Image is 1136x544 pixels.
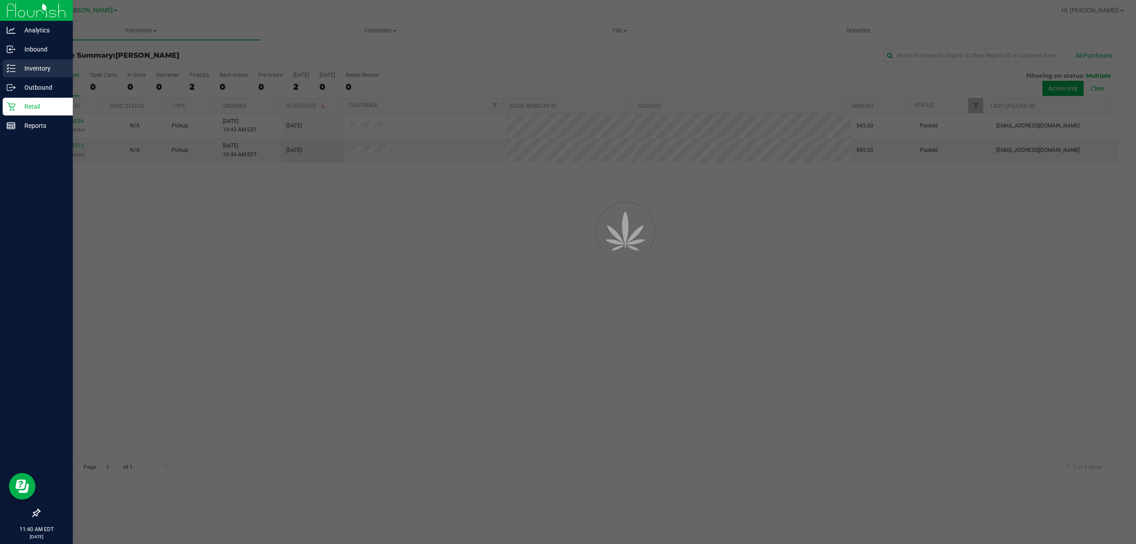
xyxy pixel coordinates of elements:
inline-svg: Inbound [7,45,16,54]
p: [DATE] [4,533,69,540]
p: Outbound [16,82,69,93]
iframe: Resource center [9,473,35,500]
p: Analytics [16,25,69,36]
inline-svg: Retail [7,102,16,111]
p: Retail [16,101,69,112]
inline-svg: Outbound [7,83,16,92]
inline-svg: Analytics [7,26,16,35]
inline-svg: Inventory [7,64,16,73]
p: 11:40 AM EDT [4,525,69,533]
p: Reports [16,120,69,131]
p: Inbound [16,44,69,55]
p: Inventory [16,63,69,74]
inline-svg: Reports [7,121,16,130]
